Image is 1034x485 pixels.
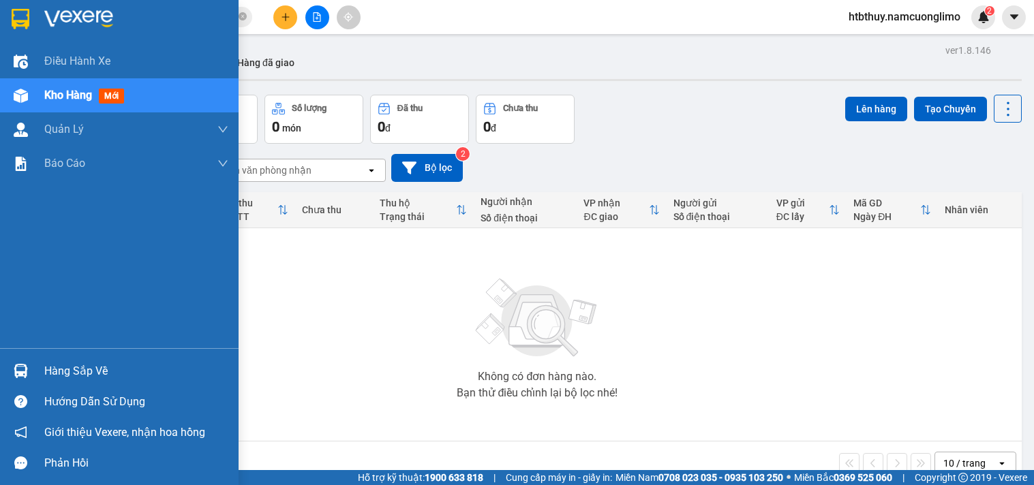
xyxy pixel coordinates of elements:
[776,198,830,208] div: VP gửi
[217,124,228,135] span: down
[14,89,28,103] img: warehouse-icon
[239,12,247,20] span: close-circle
[673,211,763,222] div: Số điện thoại
[943,456,986,470] div: 10 / trang
[958,473,968,482] span: copyright
[292,104,326,113] div: Số lượng
[776,211,830,222] div: ĐC lấy
[853,211,920,222] div: Ngày ĐH
[14,157,28,171] img: solution-icon
[44,155,85,172] span: Báo cáo
[987,6,992,16] span: 2
[366,165,377,176] svg: open
[44,424,205,441] span: Giới thiệu Vexere, nhận hoa hồng
[481,196,570,207] div: Người nhận
[977,11,990,23] img: icon-new-feature
[302,204,366,215] div: Chưa thu
[378,119,385,135] span: 0
[99,89,124,104] span: mới
[583,211,648,222] div: ĐC giao
[226,46,305,79] button: Hàng đã giao
[44,453,228,473] div: Phản hồi
[985,6,994,16] sup: 2
[834,472,892,483] strong: 0369 525 060
[1008,11,1020,23] span: caret-down
[583,198,648,208] div: VP nhận
[476,95,575,144] button: Chưa thu0đ
[914,97,987,121] button: Tạo Chuyến
[217,158,228,169] span: down
[493,470,496,485] span: |
[14,54,28,69] img: warehouse-icon
[577,192,666,228] th: Toggle SortBy
[358,470,483,485] span: Hỗ trợ kỹ thuật:
[503,104,538,113] div: Chưa thu
[945,43,991,58] div: ver 1.8.146
[380,198,457,208] div: Thu hộ
[305,5,329,29] button: file-add
[224,198,277,208] div: Đã thu
[845,97,907,121] button: Lên hàng
[272,119,279,135] span: 0
[391,154,463,182] button: Bộ lọc
[12,9,29,29] img: logo-vxr
[282,123,301,134] span: món
[380,211,457,222] div: Trạng thái
[44,392,228,412] div: Hướng dẫn sử dụng
[44,52,110,69] span: Điều hành xe
[425,472,483,483] strong: 1900 633 818
[615,470,783,485] span: Miền Nam
[14,426,27,439] span: notification
[787,475,791,480] span: ⚪️
[457,388,618,398] div: Bạn thử điều chỉnh lại bộ lọc nhé!
[506,470,612,485] span: Cung cấp máy in - giấy in:
[14,123,28,137] img: warehouse-icon
[370,95,469,144] button: Đã thu0đ
[217,192,295,228] th: Toggle SortBy
[273,5,297,29] button: plus
[483,119,491,135] span: 0
[312,12,322,22] span: file-add
[847,192,938,228] th: Toggle SortBy
[224,211,277,222] div: HTTT
[344,12,353,22] span: aim
[217,163,311,177] div: Chọn văn phòng nhận
[770,192,847,228] th: Toggle SortBy
[658,472,783,483] strong: 0708 023 035 - 0935 103 250
[997,458,1007,469] svg: open
[853,198,920,208] div: Mã GD
[469,270,605,366] img: svg+xml;base64,PHN2ZyBjbGFzcz0ibGlzdC1wbHVnX19zdmciIHhtbG5zPSJodHRwOi8vd3d3LnczLm9yZy8yMDAwL3N2Zy...
[44,121,84,138] span: Quản Lý
[902,470,904,485] span: |
[337,5,361,29] button: aim
[239,11,247,24] span: close-circle
[44,89,92,101] span: Kho hàng
[14,456,27,469] span: message
[373,192,474,228] th: Toggle SortBy
[264,95,363,144] button: Số lượng0món
[1002,5,1026,29] button: caret-down
[14,364,28,378] img: warehouse-icon
[945,204,1014,215] div: Nhân viên
[481,213,570,223] div: Số điện thoại
[397,104,423,113] div: Đã thu
[673,198,763,208] div: Người gửi
[794,470,892,485] span: Miền Bắc
[456,147,470,161] sup: 2
[478,371,596,382] div: Không có đơn hàng nào.
[281,12,290,22] span: plus
[385,123,391,134] span: đ
[14,395,27,408] span: question-circle
[44,361,228,381] div: Hàng sắp về
[838,8,971,25] span: htbthuy.namcuonglimo
[491,123,496,134] span: đ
